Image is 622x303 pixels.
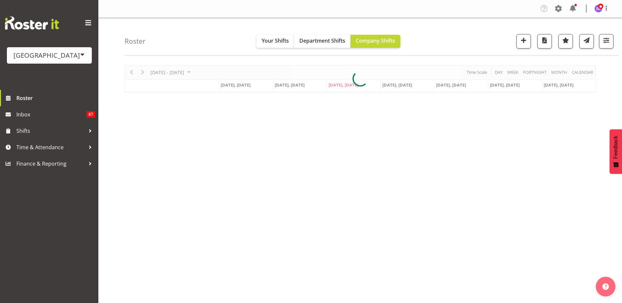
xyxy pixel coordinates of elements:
[16,93,95,103] span: Roster
[351,35,400,48] button: Company Shifts
[16,142,85,152] span: Time & Attendance
[610,129,622,174] button: Feedback - Show survey
[594,5,602,12] img: stephen-cook564.jpg
[516,34,531,49] button: Add a new shift
[5,16,59,30] img: Rosterit website logo
[87,111,95,118] span: 87
[16,110,87,119] span: Inbox
[579,34,594,49] button: Send a list of all shifts for the selected filtered period to all rostered employees.
[299,37,345,44] span: Department Shifts
[602,283,609,290] img: help-xxl-2.png
[356,37,395,44] span: Company Shifts
[613,136,619,159] span: Feedback
[16,126,85,136] span: Shifts
[558,34,573,49] button: Highlight an important date within the roster.
[537,34,552,49] button: Download a PDF of the roster according to the set date range.
[256,35,294,48] button: Your Shifts
[13,51,85,60] div: [GEOGRAPHIC_DATA]
[262,37,289,44] span: Your Shifts
[16,159,85,169] span: Finance & Reporting
[599,34,613,49] button: Filter Shifts
[125,37,146,45] h4: Roster
[294,35,351,48] button: Department Shifts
